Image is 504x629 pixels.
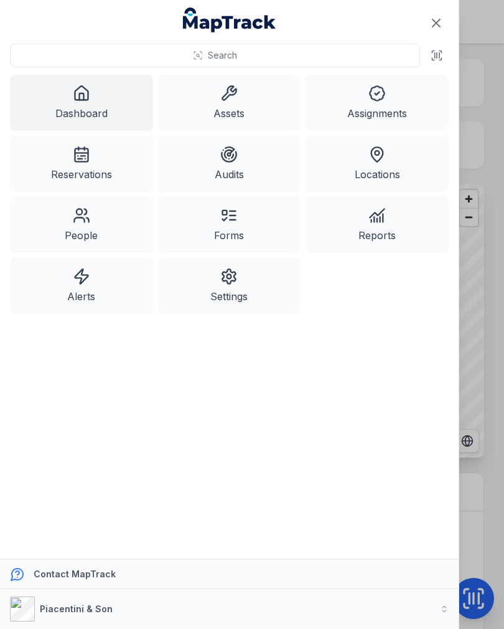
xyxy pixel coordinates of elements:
a: Settings [158,258,301,314]
a: MapTrack [183,7,276,32]
a: Locations [306,136,449,192]
button: Search [10,44,420,67]
button: Close navigation [423,10,449,36]
span: Search [208,49,237,62]
a: People [10,197,153,253]
strong: Contact MapTrack [34,569,116,579]
a: Audits [158,136,301,192]
strong: Piacentini & Son [40,603,113,614]
a: Reports [306,197,449,253]
a: Alerts [10,258,153,314]
a: Dashboard [10,75,153,131]
a: Assignments [306,75,449,131]
a: Assets [158,75,301,131]
a: Forms [158,197,301,253]
a: Reservations [10,136,153,192]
